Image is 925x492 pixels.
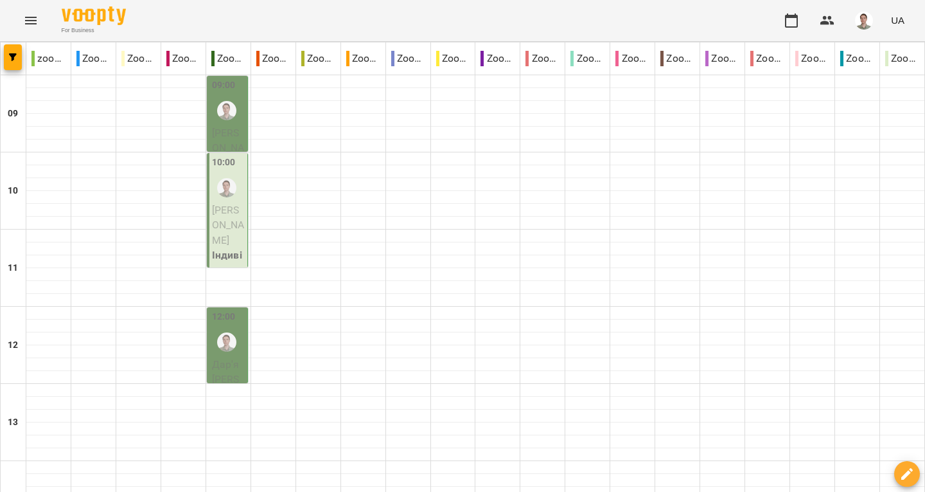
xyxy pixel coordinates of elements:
p: Zoom Абігейл [76,51,110,66]
p: Zoom [PERSON_NAME] [615,51,649,66]
img: Андрій [217,101,236,120]
p: Zoom Оксана [705,51,739,66]
p: Zoom [PERSON_NAME] [660,51,694,66]
span: Дар'я [PERSON_NAME] [212,358,245,416]
span: [PERSON_NAME] [212,204,245,246]
p: Zoom Юлія [840,51,874,66]
label: 09:00 [212,78,236,93]
button: Menu [15,5,46,36]
h6: 09 [8,107,18,121]
p: Zoom [PERSON_NAME] [166,51,200,66]
p: Zoom [PERSON_NAME] [256,51,290,66]
img: Андрій [217,333,236,352]
img: 08937551b77b2e829bc2e90478a9daa6.png [855,12,873,30]
p: Zoom [PERSON_NAME] [121,51,155,66]
p: Zoom Юля [885,51,919,66]
img: Андрій [217,178,236,197]
p: Zoom Жюлі [346,51,380,66]
label: 12:00 [212,310,236,324]
button: UA [886,8,910,32]
img: Voopty Logo [62,6,126,25]
p: Zoom [PERSON_NAME] [795,51,829,66]
p: Zoom [PERSON_NAME] [525,51,559,66]
p: Zoom [PERSON_NAME] [480,51,515,66]
p: Zoom [PERSON_NAME] [211,51,245,66]
h6: 12 [8,338,18,352]
p: Zoom [PERSON_NAME] [750,51,784,66]
h6: 10 [8,184,18,198]
h6: 13 [8,415,18,430]
h6: 11 [8,261,18,275]
p: zoom 2 [31,51,66,66]
span: For Business [62,26,126,35]
p: Zoom [PERSON_NAME] [570,51,604,66]
span: UA [891,14,904,27]
label: 10:00 [212,156,236,170]
p: Zoom Єлизавета [301,51,335,66]
p: Zoom Каріна [391,51,425,66]
span: [PERSON_NAME] [212,127,245,169]
p: Індивідуальне онлайн заняття 80 хв рівні А1-В1 [212,248,245,369]
p: Zoom [PERSON_NAME] [436,51,470,66]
